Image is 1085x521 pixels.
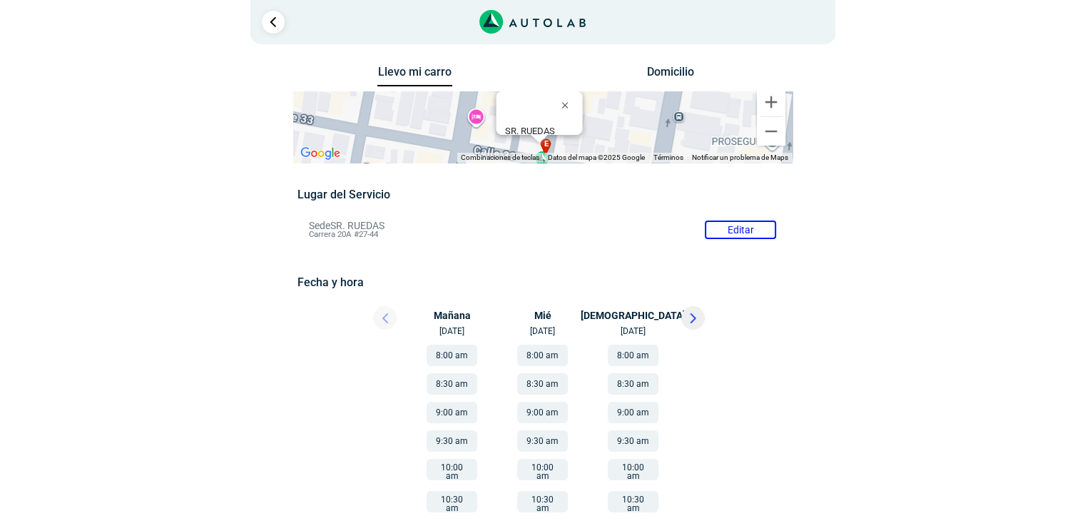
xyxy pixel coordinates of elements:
[297,144,344,163] img: Google
[517,491,568,512] button: 10:30 am
[544,138,548,151] span: e
[633,65,708,86] button: Domicilio
[262,11,285,34] a: Ir al paso anterior
[479,14,586,28] a: Link al sitio de autolab
[297,188,788,201] h5: Lugar del Servicio
[297,275,788,289] h5: Fecha y hora
[517,459,568,480] button: 10:00 am
[551,88,585,122] button: Cerrar
[608,430,658,452] button: 9:30 am
[608,373,658,395] button: 8:30 am
[427,345,477,366] button: 8:00 am
[608,459,658,480] button: 10:00 am
[757,88,785,116] button: Ampliar
[377,65,452,87] button: Llevo mi carro
[757,117,785,146] button: Reducir
[608,402,658,423] button: 9:00 am
[297,144,344,163] a: Abre esta zona en Google Maps (se abre en una nueva ventana)
[427,459,477,480] button: 10:00 am
[548,153,645,161] span: Datos del mapa ©2025 Google
[427,402,477,423] button: 9:00 am
[517,430,568,452] button: 9:30 am
[504,126,582,147] div: Carrera 20A #27-44
[608,491,658,512] button: 10:30 am
[427,373,477,395] button: 8:30 am
[427,491,477,512] button: 10:30 am
[517,345,568,366] button: 8:00 am
[692,153,788,161] a: Notificar un problema de Maps
[504,126,554,136] b: SR. RUEDAS
[517,373,568,395] button: 8:30 am
[517,402,568,423] button: 9:00 am
[608,345,658,366] button: 8:00 am
[427,430,477,452] button: 9:30 am
[461,153,539,163] button: Combinaciones de teclas
[653,153,683,161] a: Términos (se abre en una nueva pestaña)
